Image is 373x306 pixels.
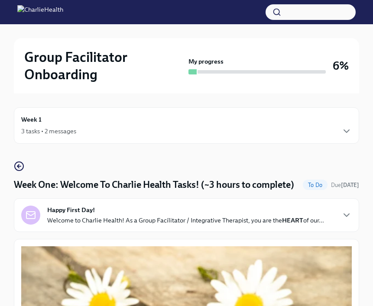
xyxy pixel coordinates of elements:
[303,182,328,188] span: To Do
[331,181,359,189] span: September 29th, 2025 10:00
[341,182,359,188] strong: [DATE]
[21,115,42,124] h6: Week 1
[14,178,294,191] h4: Week One: Welcome To Charlie Health Tasks! (~3 hours to complete)
[21,127,76,135] div: 3 tasks • 2 messages
[331,182,359,188] span: Due
[17,5,63,19] img: CharlieHealth
[188,57,224,66] strong: My progress
[47,206,95,214] strong: Happy First Day!
[47,216,324,225] p: Welcome to Charlie Health! As a Group Facilitator / Integrative Therapist, you are the of our...
[24,48,185,83] h2: Group Facilitator Onboarding
[282,216,303,224] strong: HEART
[333,58,349,74] h3: 6%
